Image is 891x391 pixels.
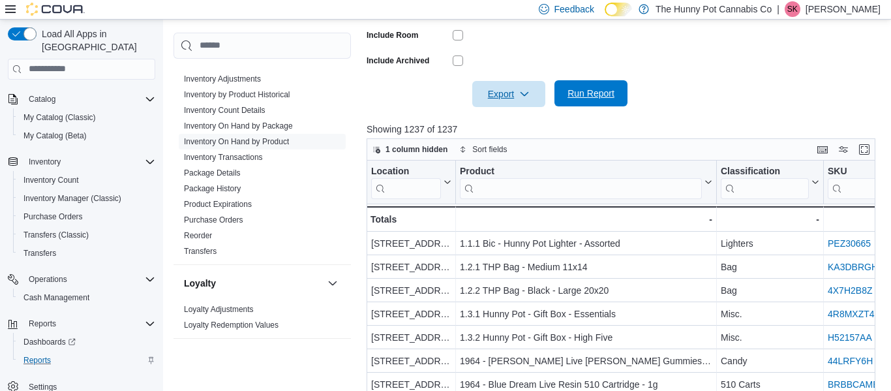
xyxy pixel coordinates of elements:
span: Inventory Transactions [184,152,263,163]
p: | [777,1,779,17]
button: Product [460,166,712,199]
a: Loyalty Redemption Values [184,321,279,330]
span: Sort fields [472,144,507,155]
a: My Catalog (Classic) [18,110,101,125]
div: 1.2.2 THP Bag - Black - Large 20x20 [460,283,712,298]
a: Package History [184,184,241,193]
button: Catalog [3,90,160,108]
div: 1.2.1 THP Bag - Medium 11x14 [460,259,712,275]
button: Keyboard shortcuts [815,142,830,157]
button: Loyalty [184,277,322,290]
div: Misc. [721,330,819,345]
button: OCM [325,349,340,365]
span: Transfers [23,248,56,258]
span: Dashboards [18,334,155,350]
span: Product Expirations [184,199,252,210]
span: Operations [23,272,155,287]
div: 1.1.1 Bic - Hunny Pot Lighter - Assorted [460,236,712,251]
a: Inventory On Hand by Package [184,121,293,131]
button: Operations [23,272,72,287]
a: Inventory Manager (Classic) [18,191,127,206]
div: Sarah Kailan [785,1,800,17]
img: Cova [26,3,85,16]
div: Bag [721,283,819,298]
div: Location [371,166,441,178]
p: [PERSON_NAME] [806,1,881,17]
button: Location [371,166,451,199]
h3: OCM [184,351,205,364]
div: [STREET_ADDRESS] [371,353,451,369]
button: Reports [23,316,61,332]
span: Catalog [29,94,55,104]
span: Loyalty Redemption Values [184,320,279,330]
span: Inventory [29,157,61,167]
div: Misc. [721,306,819,322]
span: Feedback [554,3,594,16]
span: Export [480,81,537,107]
button: Export [472,81,545,107]
div: SKU [828,166,891,178]
a: Inventory Transactions [184,153,263,162]
div: [STREET_ADDRESS] [371,306,451,322]
span: Inventory Count [23,175,79,185]
a: Package Details [184,168,241,178]
span: Purchase Orders [23,211,83,222]
button: My Catalog (Beta) [13,127,160,145]
button: Loyalty [325,275,340,291]
button: Run Report [554,80,627,106]
a: Product Expirations [184,200,252,209]
div: Candy [721,353,819,369]
button: Reports [13,351,160,369]
div: Loyalty [174,302,351,338]
a: Inventory On Hand by Product [184,137,289,146]
div: 1.3.1 Hunny Pot - Gift Box - Essentials [460,306,712,322]
div: - [721,211,819,227]
a: Inventory by Product Historical [184,90,290,99]
button: Display options [836,142,851,157]
a: BRBBCAMB [828,379,879,390]
button: Purchase Orders [13,208,160,226]
span: Purchase Orders [18,209,155,225]
span: Cash Management [18,290,155,305]
a: Transfers [184,247,217,256]
label: Include Archived [367,55,429,66]
div: [STREET_ADDRESS] [371,330,451,345]
span: SK [787,1,798,17]
a: Dashboards [18,334,81,350]
a: Reports [18,352,56,368]
span: My Catalog (Beta) [23,131,87,141]
span: Run Report [567,87,614,100]
button: Inventory [3,153,160,171]
a: Inventory Adjustments [184,74,261,84]
span: Inventory On Hand by Product [184,136,289,147]
span: Operations [29,274,67,285]
span: Reports [23,316,155,332]
span: Inventory On Hand by Package [184,121,293,131]
a: KA3DBRGH [828,262,878,272]
a: 4X7H2B8Z [828,285,872,296]
button: Operations [3,270,160,289]
span: My Catalog (Beta) [18,128,155,144]
div: [STREET_ADDRESS] [371,283,451,298]
span: Cash Management [23,292,89,303]
a: H52157AA [828,332,872,343]
span: Inventory Count Details [184,105,265,116]
button: Inventory Count [13,171,160,189]
a: Transfers (Classic) [18,227,94,243]
a: Inventory Count [18,172,84,188]
p: Showing 1237 of 1237 [367,123,881,136]
button: Transfers [13,244,160,262]
a: My Catalog (Beta) [18,128,92,144]
button: Inventory [23,154,66,170]
button: OCM [184,351,322,364]
div: - [460,211,712,227]
span: Dashboards [23,337,76,347]
div: Product [460,166,702,178]
div: 1964 - [PERSON_NAME] Live [PERSON_NAME] Gummies - 2 x 5:0 [460,353,712,369]
button: Inventory [325,45,340,61]
div: Classification [721,166,809,199]
div: Lighters [721,236,819,251]
a: Loyalty Adjustments [184,305,254,314]
span: Load All Apps in [GEOGRAPHIC_DATA] [37,27,155,54]
span: Reports [23,355,51,366]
